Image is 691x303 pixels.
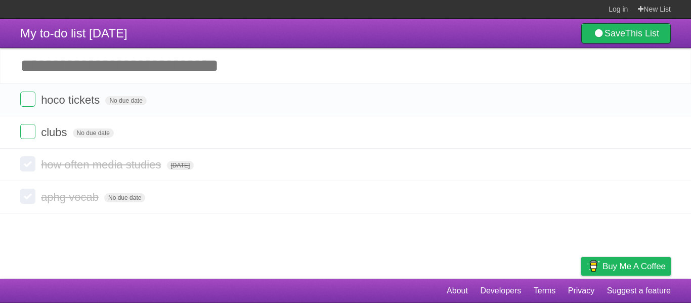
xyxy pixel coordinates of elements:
[568,281,594,300] a: Privacy
[607,281,671,300] a: Suggest a feature
[20,124,35,139] label: Done
[105,96,146,105] span: No due date
[581,23,671,44] a: SaveThis List
[581,257,671,276] a: Buy me a coffee
[534,281,556,300] a: Terms
[602,257,666,275] span: Buy me a coffee
[41,126,69,139] span: clubs
[20,156,35,171] label: Done
[104,193,145,202] span: No due date
[586,257,600,275] img: Buy me a coffee
[480,281,521,300] a: Developers
[73,128,114,138] span: No due date
[167,161,194,170] span: [DATE]
[41,158,163,171] span: how often media studies
[41,94,102,106] span: hoco tickets
[625,28,659,38] b: This List
[20,26,127,40] span: My to-do list [DATE]
[41,191,101,203] span: aphg vocab
[20,189,35,204] label: Done
[447,281,468,300] a: About
[20,92,35,107] label: Done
